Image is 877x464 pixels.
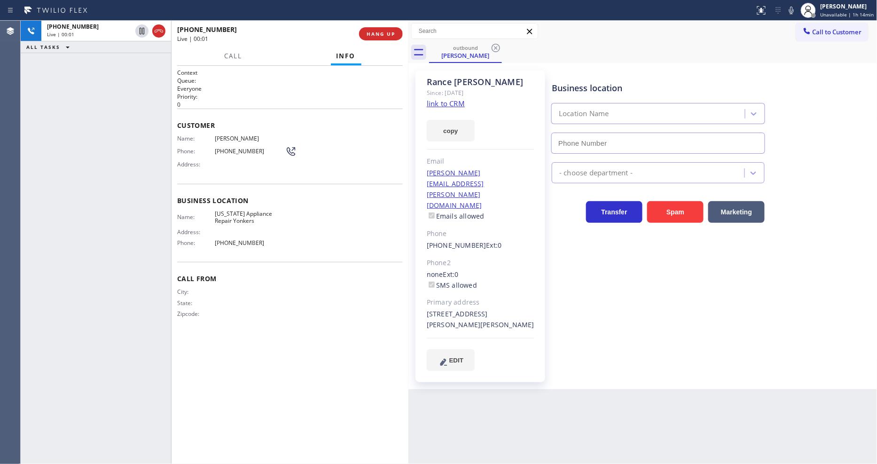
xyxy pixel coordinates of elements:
[551,133,765,154] input: Phone Number
[821,11,874,18] span: Unavailable | 1h 14min
[215,239,285,246] span: [PHONE_NUMBER]
[427,212,485,220] label: Emails allowed
[427,297,534,308] div: Primary address
[177,35,208,43] span: Live | 00:01
[152,24,165,38] button: Hang up
[177,121,403,130] span: Customer
[177,239,215,246] span: Phone:
[177,85,403,93] p: Everyone
[177,228,215,236] span: Address:
[586,201,642,223] button: Transfer
[427,99,465,108] a: link to CRM
[429,212,435,219] input: Emails allowed
[427,269,534,291] div: none
[177,69,403,77] h1: Context
[647,201,704,223] button: Spam
[443,270,459,279] span: Ext: 0
[177,101,403,109] p: 0
[47,23,99,31] span: [PHONE_NUMBER]
[359,27,403,40] button: HANG UP
[177,25,237,34] span: [PHONE_NUMBER]
[430,42,501,62] div: Rance De Santos
[177,196,403,205] span: Business location
[427,168,484,210] a: [PERSON_NAME][EMAIL_ADDRESS][PERSON_NAME][DOMAIN_NAME]
[449,357,463,364] span: EDIT
[486,241,502,250] span: Ext: 0
[177,213,215,220] span: Name:
[785,4,798,17] button: Mute
[331,47,361,65] button: Info
[177,288,215,295] span: City:
[177,77,403,85] h2: Queue:
[430,44,501,51] div: outbound
[412,24,538,39] input: Search
[337,52,356,60] span: Info
[219,47,248,65] button: Call
[429,282,435,288] input: SMS allowed
[427,258,534,268] div: Phone2
[427,309,534,330] div: [STREET_ADDRESS][PERSON_NAME][PERSON_NAME]
[813,28,862,36] span: Call to Customer
[796,23,868,41] button: Call to Customer
[177,93,403,101] h2: Priority:
[821,2,874,10] div: [PERSON_NAME]
[21,41,79,53] button: ALL TASKS
[427,77,534,87] div: Rance [PERSON_NAME]
[177,299,215,307] span: State:
[427,120,475,142] button: copy
[47,31,74,38] span: Live | 00:01
[559,109,609,119] div: Location Name
[135,24,149,38] button: Hold Customer
[215,148,285,155] span: [PHONE_NUMBER]
[708,201,765,223] button: Marketing
[367,31,395,37] span: HANG UP
[427,156,534,167] div: Email
[215,135,285,142] span: [PERSON_NAME]
[177,135,215,142] span: Name:
[559,167,633,178] div: - choose department -
[427,349,475,371] button: EDIT
[552,82,765,94] div: Business location
[177,310,215,317] span: Zipcode:
[427,87,534,98] div: Since: [DATE]
[26,44,60,50] span: ALL TASKS
[427,241,486,250] a: [PHONE_NUMBER]
[427,281,477,290] label: SMS allowed
[177,161,215,168] span: Address:
[177,148,215,155] span: Phone:
[427,228,534,239] div: Phone
[177,274,403,283] span: Call From
[430,51,501,60] div: [PERSON_NAME]
[224,52,242,60] span: Call
[215,210,285,225] span: [US_STATE] Appliance Repair Yonkers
